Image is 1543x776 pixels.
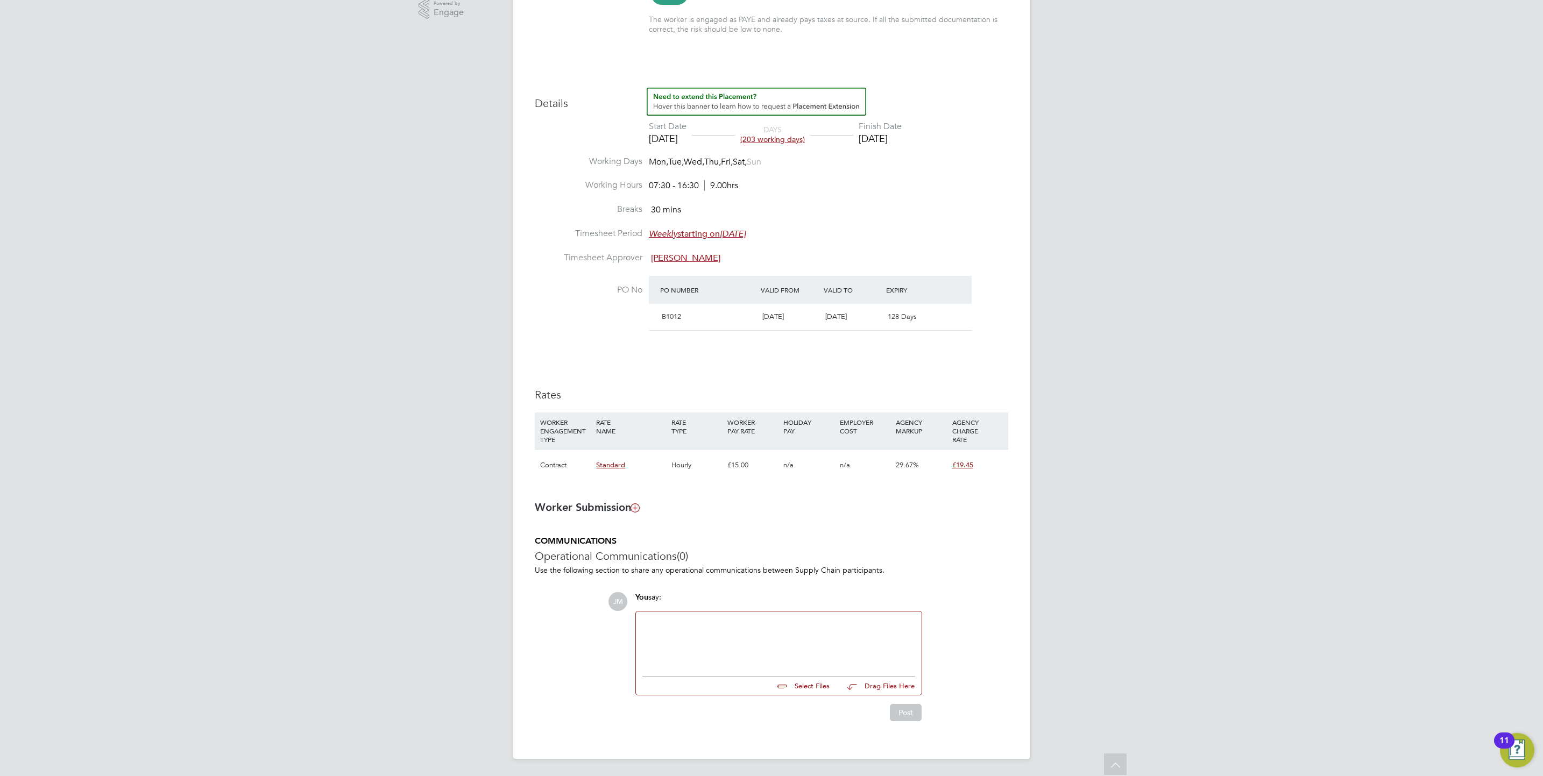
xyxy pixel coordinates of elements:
[668,156,684,167] span: Tue,
[720,229,746,239] em: [DATE]
[535,565,1008,575] p: Use the following section to share any operational communications between Supply Chain participants.
[649,121,686,132] div: Start Date
[657,280,758,300] div: PO Number
[781,412,837,440] div: HOLIDAY PAY
[535,228,642,239] label: Timesheet Period
[649,15,1008,34] div: The worker is engaged as PAYE and already pays taxes at source. If all the submitted documentatio...
[649,156,668,167] span: Mon,
[535,388,1008,402] h3: Rates
[649,229,746,239] span: starting on
[647,88,866,116] button: How to extend a Placement?
[1500,733,1534,767] button: Open Resource Center, 11 new notifications
[762,312,784,321] span: [DATE]
[608,592,627,611] span: JM
[735,125,810,144] div: DAYS
[888,312,917,321] span: 128 Days
[669,412,725,440] div: RATE TYPE
[883,280,946,300] div: Expiry
[950,412,1006,449] div: AGENCY CHARGE RATE
[535,549,1008,563] h3: Operational Communications
[593,412,668,440] div: RATE NAME
[651,204,681,215] span: 30 mins
[684,156,704,167] span: Wed,
[535,204,642,215] label: Breaks
[434,8,464,17] span: Engage
[535,536,1008,547] h5: COMMUNICATIONS
[535,88,1008,110] h3: Details
[535,284,642,296] label: PO No
[596,460,625,469] span: Standard
[838,675,915,697] button: Drag Files Here
[651,253,720,264] span: [PERSON_NAME]
[859,132,902,145] div: [DATE]
[635,592,922,611] div: say:
[537,412,593,449] div: WORKER ENGAGEMENT TYPE
[725,412,781,440] div: WORKER PAY RATE
[662,312,681,321] span: B1012
[758,280,821,300] div: Valid From
[893,412,949,440] div: AGENCY MARKUP
[535,252,642,264] label: Timesheet Approver
[859,121,902,132] div: Finish Date
[740,134,805,144] span: (203 working days)
[783,460,794,469] span: n/a
[535,156,642,167] label: Working Days
[649,180,738,191] div: 07:30 - 16:30
[747,156,761,167] span: Sun
[635,593,648,602] span: You
[821,280,884,300] div: Valid To
[725,450,781,481] div: £15.00
[669,450,725,481] div: Hourly
[1499,741,1509,754] div: 11
[535,180,642,191] label: Working Hours
[952,460,973,469] span: £19.45
[890,704,922,721] button: Post
[825,312,847,321] span: [DATE]
[535,501,639,514] b: Worker Submission
[649,229,677,239] em: Weekly
[649,132,686,145] div: [DATE]
[896,460,919,469] span: 29.67%
[704,156,721,167] span: Thu,
[721,156,733,167] span: Fri,
[704,180,738,191] span: 9.00hrs
[733,156,747,167] span: Sat,
[837,412,893,440] div: EMPLOYER COST
[537,450,593,481] div: Contract
[677,549,688,563] span: (0)
[840,460,850,469] span: n/a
